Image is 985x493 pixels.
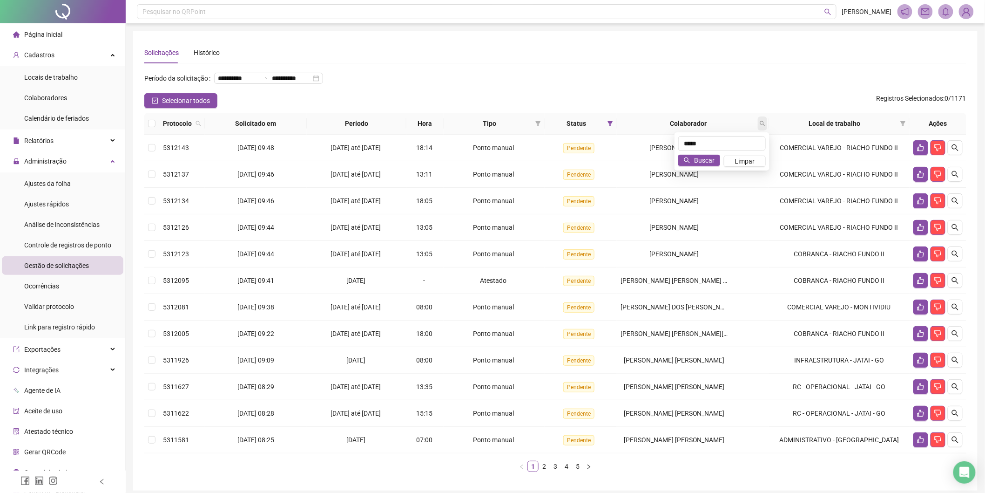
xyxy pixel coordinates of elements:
[934,303,942,311] span: dislike
[898,116,908,130] span: filter
[649,144,699,151] span: [PERSON_NAME]
[901,7,909,16] span: notification
[480,277,507,284] span: Atestado
[24,323,95,331] span: Link para registro rápido
[237,197,274,205] span: [DATE] 09:46
[163,224,189,231] span: 5312126
[769,347,910,374] td: INFRAESTRUTURA - JATAI - GO
[951,144,959,151] span: search
[773,118,897,129] span: Local de trabalho
[416,144,432,151] span: 18:14
[917,250,924,258] span: like
[473,197,514,205] span: Ponto manual
[951,197,959,205] span: search
[24,137,54,144] span: Relatórios
[331,171,381,178] span: [DATE] até [DATE]
[406,113,444,135] th: Hora
[163,144,189,151] span: 5312143
[649,171,699,178] span: [PERSON_NAME]
[528,461,538,472] a: 1
[24,387,61,394] span: Agente de IA
[934,436,942,444] span: dislike
[951,330,959,337] span: search
[934,383,942,390] span: dislike
[917,224,924,231] span: like
[24,448,66,456] span: Gerar QRCode
[237,356,274,364] span: [DATE] 09:09
[416,224,432,231] span: 13:05
[416,436,432,444] span: 07:00
[951,410,959,417] span: search
[769,374,910,400] td: RC - OPERACIONAL - JATAI - GO
[561,461,572,472] a: 4
[237,277,274,284] span: [DATE] 09:41
[769,214,910,241] td: COMERCIAL VAREJO - RIACHO FUNDO II
[162,96,210,106] span: Selecionar todos
[959,5,973,19] img: 75596
[331,330,381,337] span: [DATE] até [DATE]
[563,276,594,286] span: Pendente
[563,302,594,313] span: Pendente
[24,31,62,38] span: Página inicial
[649,224,699,231] span: [PERSON_NAME]
[951,303,959,311] span: search
[346,356,365,364] span: [DATE]
[416,197,432,205] span: 18:05
[163,250,189,258] span: 5312123
[563,356,594,366] span: Pendente
[694,155,715,165] span: Buscar
[769,161,910,188] td: COMERCIAL VAREJO - RIACHO FUNDO II
[561,461,572,472] li: 4
[99,479,105,485] span: left
[934,250,942,258] span: dislike
[563,223,594,233] span: Pendente
[24,115,89,122] span: Calendário de feriados
[13,449,20,455] span: qrcode
[416,250,432,258] span: 13:05
[516,461,527,472] li: Página anterior
[769,188,910,214] td: COMERCIAL VAREJO - RIACHO FUNDO II
[163,197,189,205] span: 5312134
[769,241,910,267] td: COBRANCA - RIACHO FUNDO II
[237,224,274,231] span: [DATE] 09:44
[163,303,189,311] span: 5312081
[586,464,592,470] span: right
[473,356,514,364] span: Ponto manual
[473,144,514,151] span: Ponto manual
[917,144,924,151] span: like
[331,303,381,311] span: [DATE] até [DATE]
[942,7,950,16] span: bell
[331,197,381,205] span: [DATE] até [DATE]
[572,461,583,472] li: 5
[621,277,738,284] span: [PERSON_NAME] [PERSON_NAME] LIMA
[331,383,381,390] span: [DATE] até [DATE]
[24,200,69,208] span: Ajustes rápidos
[144,48,179,58] div: Solicitações
[624,410,725,417] span: [PERSON_NAME] [PERSON_NAME]
[519,464,525,470] span: left
[624,356,725,364] span: [PERSON_NAME] [PERSON_NAME]
[34,476,44,486] span: linkedin
[163,171,189,178] span: 5312137
[563,329,594,339] span: Pendente
[24,303,74,310] span: Validar protocolo
[769,294,910,321] td: COMERCIAL VAREJO - MONTIVIDIU
[934,330,942,337] span: dislike
[144,93,217,108] button: Selecionar todos
[951,436,959,444] span: search
[917,436,924,444] span: like
[473,436,514,444] span: Ponto manual
[24,428,73,435] span: Atestado técnico
[621,330,789,337] span: [PERSON_NAME] [PERSON_NAME][DEMOGRAPHIC_DATA]
[237,144,274,151] span: [DATE] 09:48
[261,75,268,82] span: swap-right
[194,116,203,130] span: search
[539,461,549,472] a: 2
[24,157,67,165] span: Administração
[769,400,910,427] td: RC - OPERACIONAL - JATAI - GO
[196,121,201,126] span: search
[917,171,924,178] span: like
[24,469,71,476] span: Central de ajuda
[539,461,550,472] li: 2
[13,158,20,164] span: lock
